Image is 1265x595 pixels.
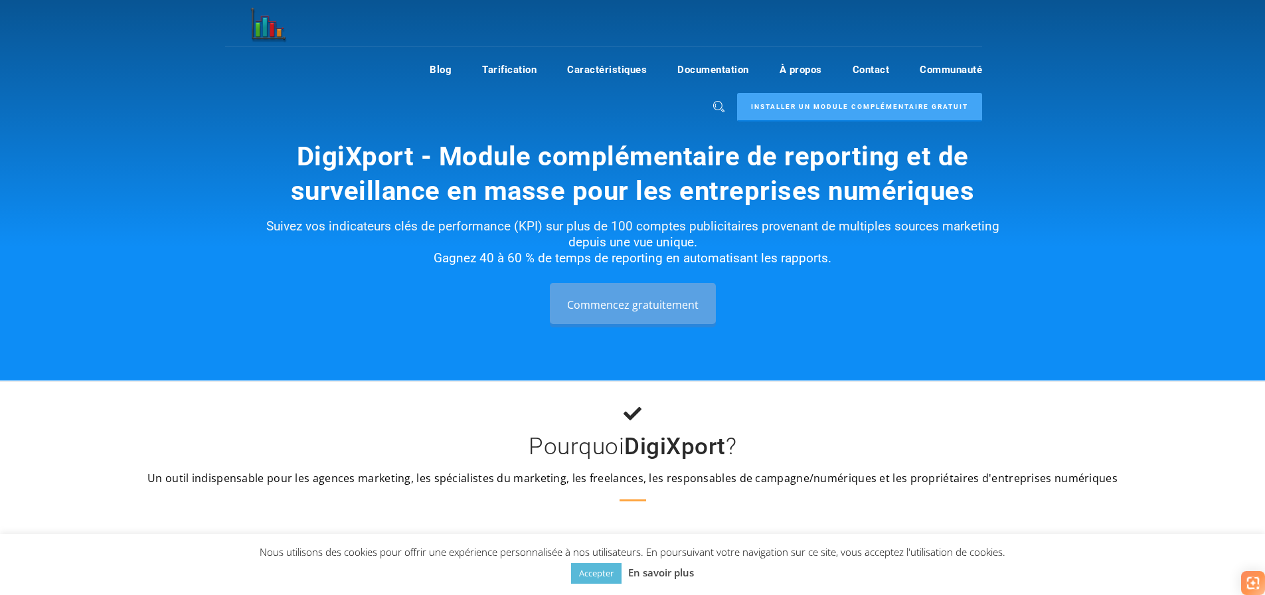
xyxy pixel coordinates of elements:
font: À propos [780,64,822,76]
a: Contact [853,57,890,82]
a: Accepter [571,563,622,584]
font: Commencez gratuitement [567,297,699,311]
a: Commencez gratuitement [550,283,716,325]
font: ? [726,433,737,460]
font: Communauté [920,64,982,76]
a: Tarification [482,57,537,82]
font: Tarification [482,64,537,76]
div: Widget de chat [1199,531,1265,595]
a: Blog [430,57,452,82]
a: Installer un module complémentaire gratuit [737,93,982,122]
font: Gagnez 40 à 60 % de temps de reporting en automatisant les rapports. [434,250,831,266]
a: Documentation [677,57,749,82]
font: DigiXport - Module complémentaire de reporting et de surveillance en masse pour les entreprises n... [291,141,975,207]
font: Un outil indispensable pour les agences marketing, les spécialistes du marketing, les freelances,... [147,471,1118,485]
font: Accepter [579,567,614,579]
font: DigiXport [624,433,726,460]
font: Contact [853,64,890,76]
a: En savoir plus [628,564,694,580]
font: En savoir plus [628,566,694,579]
font: Nous utilisons des cookies pour offrir une expérience personnalisée à nos utilisateurs. En poursu... [260,545,1005,558]
a: À propos [780,57,822,82]
font: Caractéristiques [567,64,647,76]
font: Pourquoi [529,433,624,460]
font: Installer un module complémentaire gratuit [751,103,968,110]
font: Documentation [677,64,749,76]
a: Caractéristiques [567,57,647,82]
a: Communauté [920,57,982,82]
font: Blog [430,64,452,76]
iframe: Widget de discussion [1199,531,1265,595]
